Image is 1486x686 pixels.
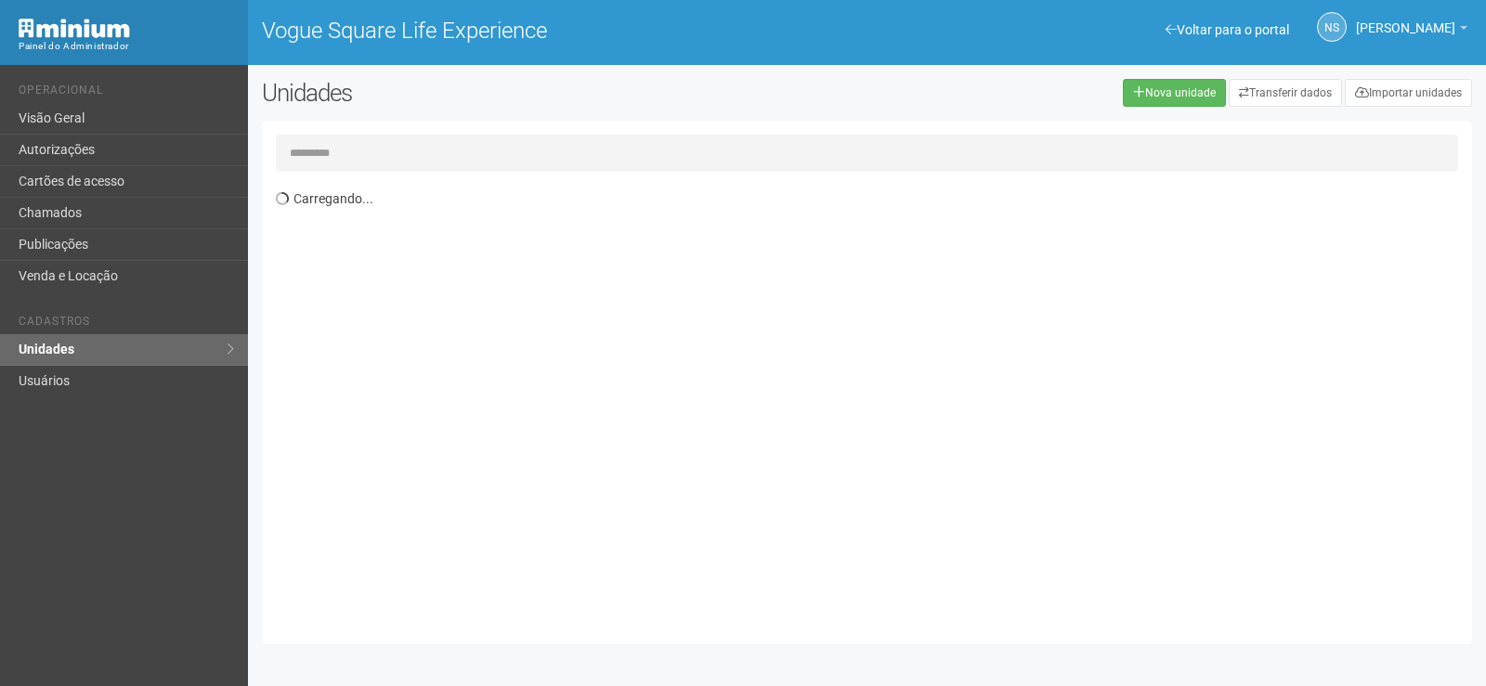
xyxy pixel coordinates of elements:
[262,79,750,107] h2: Unidades
[1317,12,1347,42] a: NS
[1345,79,1472,107] a: Importar unidades
[276,181,1472,630] div: Carregando...
[19,315,234,334] li: Cadastros
[1166,22,1289,37] a: Voltar para o portal
[19,84,234,103] li: Operacional
[262,19,854,43] h1: Vogue Square Life Experience
[19,19,130,38] img: Minium
[1356,3,1455,35] span: Nicolle Silva
[1356,23,1467,38] a: [PERSON_NAME]
[1229,79,1342,107] a: Transferir dados
[19,38,234,55] div: Painel do Administrador
[1123,79,1226,107] a: Nova unidade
